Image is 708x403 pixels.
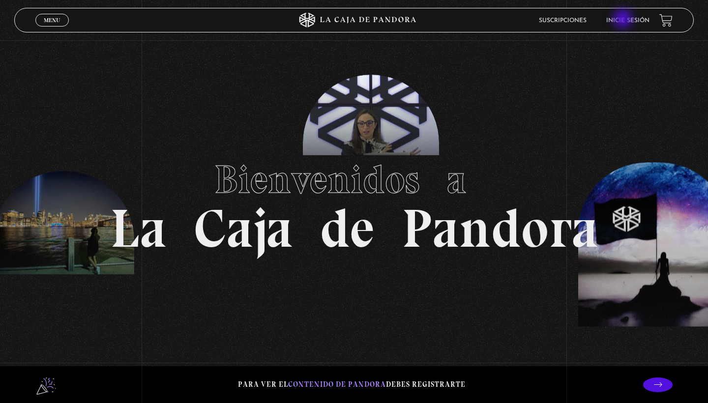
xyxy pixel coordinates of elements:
span: Cerrar [41,26,64,32]
a: View your shopping cart [659,14,673,27]
a: Suscripciones [539,18,587,24]
span: Menu [44,17,60,23]
p: Para ver el debes registrarte [238,378,466,391]
span: contenido de Pandora [288,380,386,389]
span: Bienvenidos a [214,156,494,203]
a: Inicie sesión [606,18,649,24]
h1: La Caja de Pandora [110,147,598,256]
